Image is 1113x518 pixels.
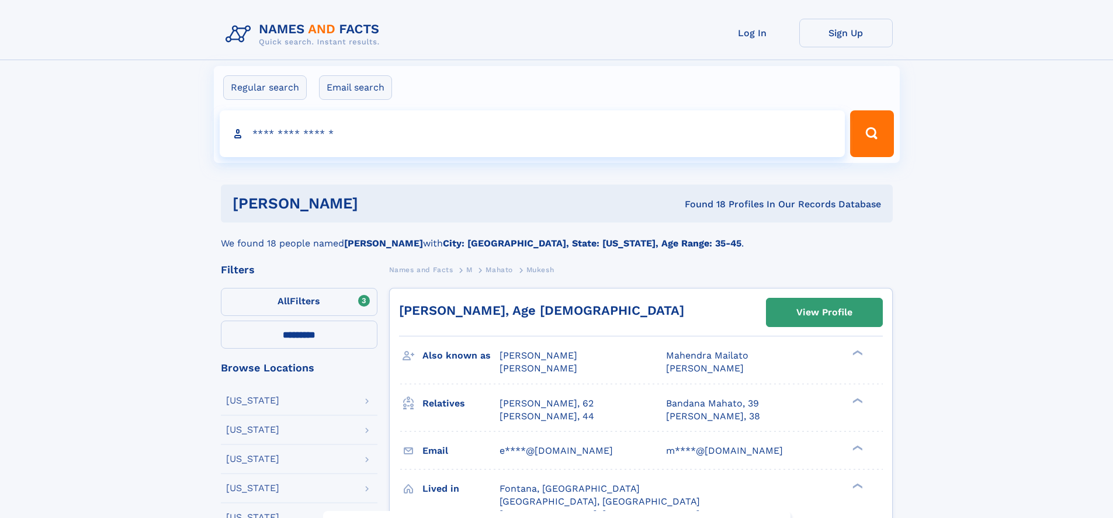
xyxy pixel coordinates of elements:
[666,397,759,410] a: Bandana Mahato, 39
[399,303,684,318] a: [PERSON_NAME], Age [DEMOGRAPHIC_DATA]
[233,196,522,211] h1: [PERSON_NAME]
[799,19,893,47] a: Sign Up
[226,454,279,464] div: [US_STATE]
[319,75,392,100] label: Email search
[466,266,473,274] span: M
[526,266,554,274] span: Mukesh
[389,262,453,277] a: Names and Facts
[850,349,864,357] div: ❯
[422,441,500,461] h3: Email
[486,262,513,277] a: Mahato
[500,363,577,374] span: [PERSON_NAME]
[850,110,893,157] button: Search Button
[422,479,500,499] h3: Lived in
[666,350,748,361] span: Mahendra Mailato
[767,298,882,326] a: View Profile
[443,238,741,249] b: City: [GEOGRAPHIC_DATA], State: [US_STATE], Age Range: 35-45
[500,350,577,361] span: [PERSON_NAME]
[221,265,377,275] div: Filters
[666,410,760,423] a: [PERSON_NAME], 38
[486,266,513,274] span: Mahato
[221,19,389,50] img: Logo Names and Facts
[226,484,279,493] div: [US_STATE]
[220,110,845,157] input: search input
[500,496,700,507] span: [GEOGRAPHIC_DATA], [GEOGRAPHIC_DATA]
[422,346,500,366] h3: Also known as
[850,444,864,451] div: ❯
[221,288,377,316] label: Filters
[422,394,500,413] h3: Relatives
[850,397,864,404] div: ❯
[521,198,881,211] div: Found 18 Profiles In Our Records Database
[850,482,864,489] div: ❯
[796,299,852,326] div: View Profile
[500,410,594,423] a: [PERSON_NAME], 44
[221,363,377,373] div: Browse Locations
[221,223,893,251] div: We found 18 people named with .
[500,483,640,494] span: Fontana, [GEOGRAPHIC_DATA]
[344,238,423,249] b: [PERSON_NAME]
[278,295,290,307] span: All
[666,363,744,374] span: [PERSON_NAME]
[223,75,307,100] label: Regular search
[500,397,594,410] a: [PERSON_NAME], 62
[226,425,279,434] div: [US_STATE]
[706,19,799,47] a: Log In
[226,396,279,405] div: [US_STATE]
[466,262,473,277] a: M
